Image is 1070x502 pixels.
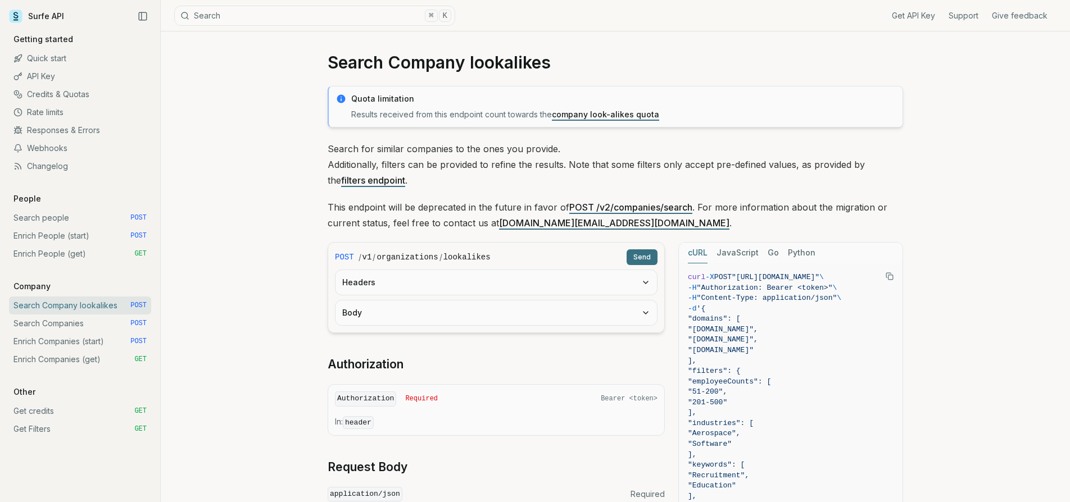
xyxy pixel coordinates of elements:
[9,139,151,157] a: Webhooks
[688,243,708,263] button: cURL
[768,243,779,263] button: Go
[130,319,147,328] span: POST
[174,6,455,26] button: Search⌘K
[688,408,697,417] span: ],
[688,294,697,302] span: -H
[837,294,841,302] span: \
[9,227,151,245] a: Enrich People (start) POST
[688,377,771,386] span: "employeeCounts": [
[134,8,151,25] button: Collapse Sidebar
[552,109,659,119] a: company look-alikes quota
[688,450,697,459] span: ],
[343,416,374,429] code: header
[9,34,78,45] p: Getting started
[688,460,745,469] span: "keywords": [
[351,93,896,104] p: Quota limitation
[688,304,697,313] span: -d
[697,294,837,302] span: "Content-Type: application/json"
[9,332,151,350] a: Enrich Companies (start) POST
[130,231,147,240] span: POST
[9,8,64,25] a: Surfe API
[9,420,151,438] a: Get Filters GET
[9,49,151,67] a: Quick start
[688,367,741,375] span: "filters": {
[688,387,727,396] span: "51-200",
[688,273,705,281] span: curl
[341,175,405,186] a: filters endpoint
[9,281,55,292] p: Company
[697,304,706,313] span: '{
[9,209,151,227] a: Search people POST
[569,202,692,213] a: POST /v2/companies/search
[9,386,40,398] p: Other
[359,252,361,263] span: /
[688,335,758,344] span: "[DOMAIN_NAME]",
[439,252,442,263] span: /
[499,217,729,229] a: [DOMAIN_NAME][EMAIL_ADDRESS][DOMAIN_NAME]
[443,252,491,263] code: lookalikes
[335,252,354,263] span: POST
[335,300,657,325] button: Body
[688,314,741,323] span: "domains": [
[9,121,151,139] a: Responses & Errors
[130,301,147,310] span: POST
[697,284,833,292] span: "Authorization: Bearer <token>"
[714,273,732,281] span: POST
[832,284,837,292] span: \
[732,273,819,281] span: "[URL][DOMAIN_NAME]"
[688,346,754,354] span: "[DOMAIN_NAME]"
[688,471,749,480] span: "Recruitment",
[134,249,147,258] span: GET
[328,52,903,72] h1: Search Company lookalikes
[9,350,151,368] a: Enrich Companies (get) GET
[335,391,396,407] code: Authorization
[949,10,978,21] a: Support
[328,459,407,475] a: Request Body
[134,407,147,416] span: GET
[425,10,437,22] kbd: ⌘
[130,337,147,346] span: POST
[328,199,903,231] p: This endpoint will be deprecated in the future in favor of . For more information about the migra...
[335,270,657,295] button: Headers
[688,325,758,334] span: "[DOMAIN_NAME]",
[688,492,697,500] span: ],
[351,109,896,120] p: Results received from this endpoint count towards the
[9,157,151,175] a: Changelog
[688,357,697,365] span: ],
[439,10,451,22] kbd: K
[819,273,824,281] span: \
[335,416,658,428] p: In:
[881,268,898,285] button: Copy Text
[688,419,754,427] span: "industries": [
[788,243,815,263] button: Python
[9,245,151,263] a: Enrich People (get) GET
[9,67,151,85] a: API Key
[328,357,403,372] a: Authorization
[328,141,903,188] p: Search for similar companies to the ones you provide. Additionally, filters can be provided to re...
[601,394,658,403] span: Bearer <token>
[377,252,438,263] code: organizations
[892,10,935,21] a: Get API Key
[9,193,46,204] p: People
[405,394,438,403] span: Required
[627,249,658,265] button: Send
[705,273,714,281] span: -X
[9,296,151,314] a: Search Company lookalikes POST
[688,398,727,407] span: "201-500"
[688,481,736,490] span: "Education"
[134,425,147,433] span: GET
[373,252,375,263] span: /
[631,489,665,500] span: Required
[688,284,697,292] span: -H
[9,402,151,420] a: Get credits GET
[9,314,151,332] a: Search Companies POST
[992,10,1048,21] a: Give feedback
[328,487,402,502] code: application/json
[134,355,147,364] span: GET
[688,440,732,448] span: "Software"
[362,252,372,263] code: v1
[130,213,147,222] span: POST
[688,429,741,437] span: "Aerospace",
[9,103,151,121] a: Rate limits
[9,85,151,103] a: Credits & Quotas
